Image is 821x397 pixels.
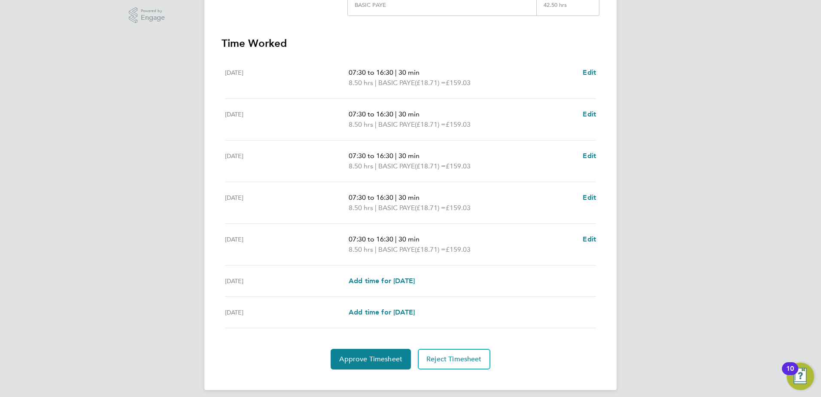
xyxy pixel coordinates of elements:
span: Approve Timesheet [339,355,402,363]
span: 30 min [398,193,420,202]
span: £159.03 [446,79,471,87]
span: Add time for [DATE] [349,277,415,285]
a: Add time for [DATE] [349,276,415,286]
a: Edit [583,109,596,119]
span: 07:30 to 16:30 [349,193,393,202]
span: 8.50 hrs [349,79,373,87]
div: [DATE] [225,67,349,88]
a: Edit [583,192,596,203]
a: Powered byEngage [129,7,165,24]
div: [DATE] [225,307,349,318]
span: 8.50 hrs [349,204,373,212]
a: Edit [583,151,596,161]
button: Open Resource Center, 10 new notifications [787,363,814,390]
span: 30 min [398,235,420,243]
a: Edit [583,67,596,78]
span: | [375,204,377,212]
span: 30 min [398,110,420,118]
span: (£18.71) = [415,204,446,212]
span: Edit [583,235,596,243]
span: 07:30 to 16:30 [349,152,393,160]
div: 10 [786,369,794,380]
span: | [375,245,377,253]
span: | [395,152,397,160]
span: | [375,120,377,128]
span: 30 min [398,68,420,76]
span: | [375,162,377,170]
span: | [375,79,377,87]
div: [DATE] [225,151,349,171]
span: | [395,193,397,202]
span: 30 min [398,152,420,160]
button: Approve Timesheet [331,349,411,370]
span: Reject Timesheet [426,355,482,363]
span: 07:30 to 16:30 [349,68,393,76]
span: 07:30 to 16:30 [349,235,393,243]
span: £159.03 [446,162,471,170]
span: Add time for [DATE] [349,308,415,316]
span: BASIC PAYE [378,203,415,213]
span: (£18.71) = [415,245,446,253]
span: Edit [583,110,596,118]
span: Edit [583,152,596,160]
div: [DATE] [225,276,349,286]
div: [DATE] [225,234,349,255]
span: (£18.71) = [415,79,446,87]
div: [DATE] [225,192,349,213]
span: Edit [583,193,596,202]
div: BASIC PAYE [355,2,386,9]
span: | [395,68,397,76]
span: Powered by [141,7,165,15]
span: (£18.71) = [415,120,446,128]
div: 42.50 hrs [536,2,599,15]
span: | [395,110,397,118]
span: £159.03 [446,204,471,212]
button: Reject Timesheet [418,349,490,370]
span: £159.03 [446,120,471,128]
span: BASIC PAYE [378,244,415,255]
span: £159.03 [446,245,471,253]
span: 8.50 hrs [349,162,373,170]
span: | [395,235,397,243]
span: BASIC PAYE [378,119,415,130]
a: Edit [583,234,596,244]
a: Add time for [DATE] [349,307,415,318]
span: 07:30 to 16:30 [349,110,393,118]
span: BASIC PAYE [378,78,415,88]
span: 8.50 hrs [349,120,373,128]
span: Engage [141,14,165,21]
div: [DATE] [225,109,349,130]
span: Edit [583,68,596,76]
span: (£18.71) = [415,162,446,170]
span: BASIC PAYE [378,161,415,171]
h3: Time Worked [222,37,599,50]
span: 8.50 hrs [349,245,373,253]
